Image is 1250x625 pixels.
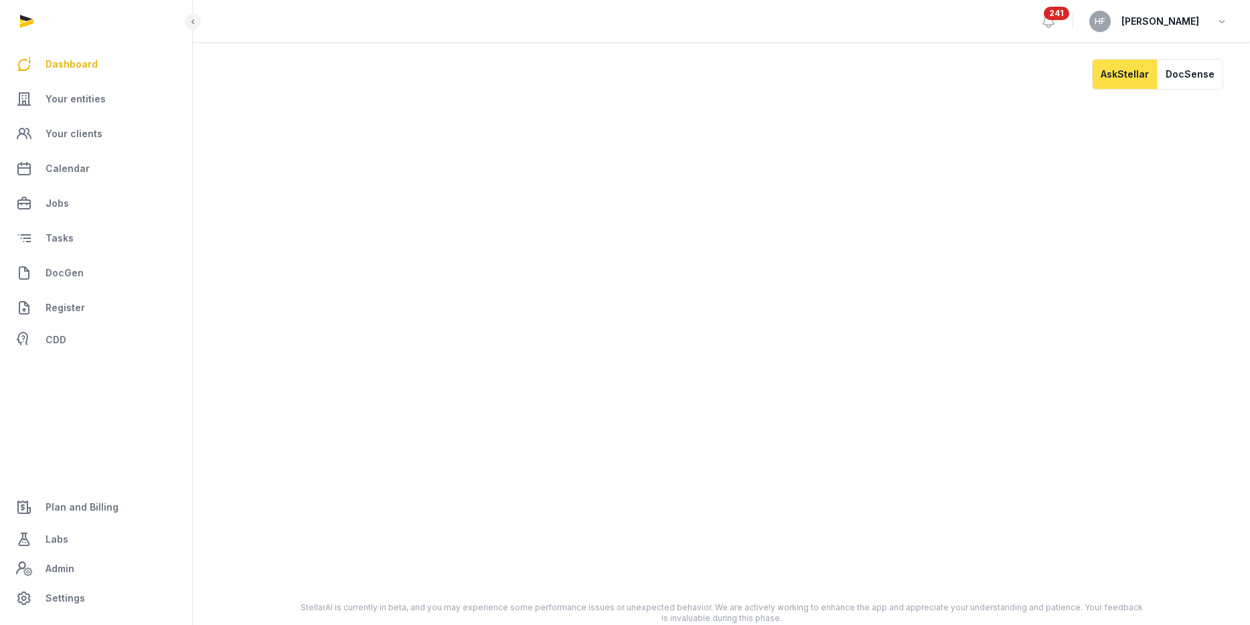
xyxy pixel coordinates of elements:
[299,602,1144,624] div: StellarAI is currently in beta, and you may experience some performance issues or unexpected beha...
[1092,59,1157,90] button: AskStellar
[1121,13,1199,29] span: [PERSON_NAME]
[46,91,106,107] span: Your entities
[1157,59,1223,90] button: DocSense
[11,491,181,523] a: Plan and Billing
[1095,17,1105,25] span: HF
[11,222,181,254] a: Tasks
[46,161,90,177] span: Calendar
[11,555,181,582] a: Admin
[11,327,181,353] a: CDD
[46,126,102,142] span: Your clients
[46,499,119,515] span: Plan and Billing
[46,195,69,211] span: Jobs
[46,230,74,246] span: Tasks
[11,118,181,150] a: Your clients
[11,582,181,614] a: Settings
[11,257,181,289] a: DocGen
[46,531,68,547] span: Labs
[46,300,85,316] span: Register
[11,292,181,324] a: Register
[46,265,84,281] span: DocGen
[46,56,98,72] span: Dashboard
[11,187,181,219] a: Jobs
[11,523,181,555] a: Labs
[11,153,181,185] a: Calendar
[46,561,74,577] span: Admin
[11,48,181,80] a: Dashboard
[46,332,66,348] span: CDD
[1089,11,1111,32] button: HF
[1044,7,1069,20] span: 241
[46,590,85,606] span: Settings
[11,83,181,115] a: Your entities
